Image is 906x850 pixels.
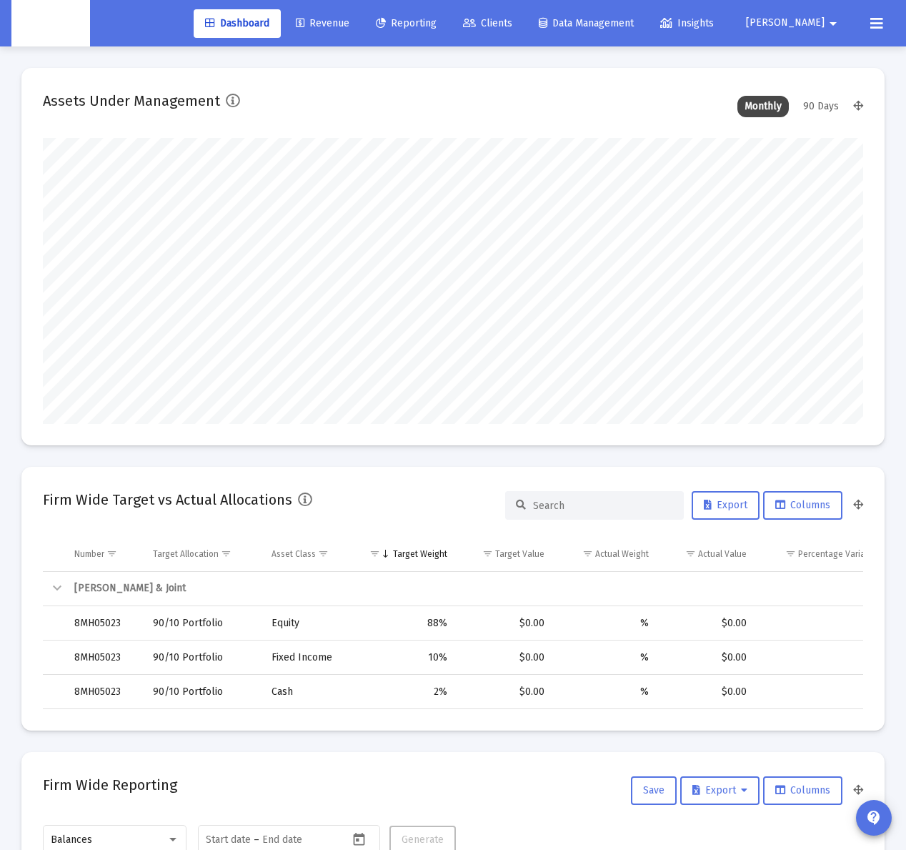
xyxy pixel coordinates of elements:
[221,548,232,559] span: Show filter options for column 'Target Allocation'
[463,17,512,29] span: Clients
[402,834,444,846] span: Generate
[763,776,842,805] button: Columns
[649,9,725,38] a: Insights
[64,675,143,709] td: 8MH05023
[659,537,757,571] td: Column Actual Value
[564,616,649,631] div: %
[284,9,361,38] a: Revenue
[64,606,143,641] td: 8MH05023
[106,548,117,559] span: Show filter options for column 'Number'
[554,537,659,571] td: Column Actual Weight
[143,675,262,709] td: 90/10 Portfolio
[262,641,354,675] td: Fixed Income
[680,776,760,805] button: Export
[495,548,544,560] div: Target Value
[363,616,447,631] div: 88%
[143,537,262,571] td: Column Target Allocation
[74,548,104,560] div: Number
[775,499,830,511] span: Columns
[318,548,329,559] span: Show filter options for column 'Asset Class'
[349,829,369,849] button: Open calendar
[43,89,220,112] h2: Assets Under Management
[376,17,437,29] span: Reporting
[64,641,143,675] td: 8MH05023
[364,9,448,38] a: Reporting
[669,616,747,631] div: $0.00
[43,774,177,796] h2: Firm Wide Reporting
[692,784,747,796] span: Export
[467,651,544,665] div: $0.00
[729,9,859,37] button: [PERSON_NAME]
[467,616,544,631] div: $0.00
[685,548,696,559] span: Show filter options for column 'Actual Value'
[669,651,747,665] div: $0.00
[582,548,593,559] span: Show filter options for column 'Actual Weight'
[194,9,281,38] a: Dashboard
[737,96,789,117] div: Monthly
[153,548,219,560] div: Target Allocation
[262,606,354,641] td: Equity
[865,809,882,826] mat-icon: contact_support
[669,685,747,699] div: $0.00
[698,548,747,560] div: Actual Value
[369,548,380,559] span: Show filter options for column 'Target Weight'
[775,784,830,796] span: Columns
[660,17,714,29] span: Insights
[262,834,331,846] input: End date
[785,548,796,559] span: Show filter options for column 'Percentage Variance'
[143,606,262,641] td: 90/10 Portfolio
[533,500,673,512] input: Search
[763,491,842,520] button: Columns
[643,784,664,796] span: Save
[363,651,447,665] div: 10%
[467,685,544,699] div: $0.00
[704,499,747,511] span: Export
[363,685,447,699] div: 2%
[482,548,493,559] span: Show filter options for column 'Target Value'
[205,17,269,29] span: Dashboard
[353,537,457,571] td: Column Target Weight
[692,491,760,520] button: Export
[254,834,259,846] span: –
[43,537,863,709] div: Data grid
[798,548,880,560] div: Percentage Variance
[757,537,890,571] td: Column Percentage Variance
[262,675,354,709] td: Cash
[272,548,316,560] div: Asset Class
[452,9,524,38] a: Clients
[796,96,846,117] div: 90 Days
[22,9,79,38] img: Dashboard
[564,685,649,699] div: %
[631,776,677,805] button: Save
[51,834,92,846] span: Balances
[457,537,554,571] td: Column Target Value
[43,488,292,511] h2: Firm Wide Target vs Actual Allocations
[595,548,649,560] div: Actual Weight
[539,17,634,29] span: Data Management
[564,651,649,665] div: %
[527,9,645,38] a: Data Management
[296,17,349,29] span: Revenue
[262,537,354,571] td: Column Asset Class
[393,548,447,560] div: Target Weight
[206,834,251,846] input: Start date
[64,537,143,571] td: Column Number
[43,572,64,606] td: Collapse
[825,9,842,38] mat-icon: arrow_drop_down
[143,641,262,675] td: 90/10 Portfolio
[746,17,825,29] span: [PERSON_NAME]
